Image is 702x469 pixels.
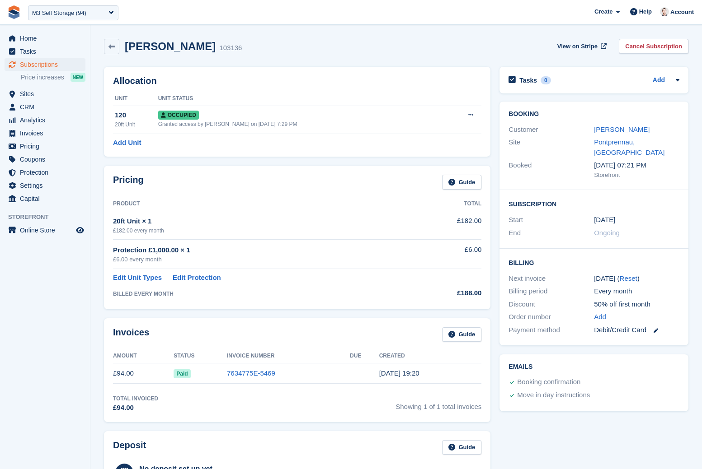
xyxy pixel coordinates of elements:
[174,349,227,363] th: Status
[639,7,652,16] span: Help
[653,75,665,86] a: Add
[20,166,74,179] span: Protection
[509,274,594,284] div: Next invoice
[517,377,580,388] div: Booking confirmation
[20,114,74,126] span: Analytics
[517,390,590,401] div: Move in day instructions
[413,211,481,239] td: £182.00
[379,349,482,363] th: Created
[509,215,594,225] div: Start
[5,140,85,153] a: menu
[5,32,85,45] a: menu
[594,299,679,310] div: 50% off first month
[509,325,594,335] div: Payment method
[113,76,481,86] h2: Allocation
[509,299,594,310] div: Discount
[594,125,650,133] a: [PERSON_NAME]
[620,274,637,282] a: Reset
[125,40,216,52] h2: [PERSON_NAME]
[594,274,679,284] div: [DATE] ( )
[21,73,64,82] span: Price increases
[71,73,85,82] div: NEW
[113,227,413,235] div: £182.00 every month
[554,39,608,54] a: View on Stripe
[5,88,85,100] a: menu
[5,58,85,71] a: menu
[594,138,664,156] a: Pontprennau, [GEOGRAPHIC_DATA]
[413,240,481,269] td: £6.00
[509,258,679,267] h2: Billing
[509,312,594,322] div: Order number
[113,403,158,413] div: £94.00
[113,273,162,283] a: Edit Unit Types
[5,114,85,126] a: menu
[115,121,158,129] div: 20ft Unit
[115,110,158,121] div: 120
[227,369,275,377] a: 7634775E-5469
[20,32,74,45] span: Home
[113,349,174,363] th: Amount
[158,120,443,128] div: Granted access by [PERSON_NAME] on [DATE] 7:29 PM
[5,224,85,237] a: menu
[20,88,74,100] span: Sites
[5,153,85,166] a: menu
[7,5,21,19] img: stora-icon-8386f47178a22dfd0bd8f6a31ec36ba5ce8667c1dd55bd0f319d3a0aa187defe.svg
[20,153,74,166] span: Coupons
[113,245,413,255] div: Protection £1,000.00 × 1
[113,395,158,403] div: Total Invoiced
[509,160,594,179] div: Booked
[509,137,594,158] div: Site
[396,395,481,413] span: Showing 1 of 1 total invoices
[158,92,443,106] th: Unit Status
[75,225,85,236] a: Preview store
[594,7,612,16] span: Create
[113,216,413,227] div: 20ft Unit × 1
[113,92,158,106] th: Unit
[113,175,144,190] h2: Pricing
[670,8,694,17] span: Account
[20,58,74,71] span: Subscriptions
[21,72,85,82] a: Price increases NEW
[594,286,679,297] div: Every month
[173,273,221,283] a: Edit Protection
[5,101,85,113] a: menu
[509,363,679,371] h2: Emails
[5,179,85,192] a: menu
[413,288,481,298] div: £188.00
[113,290,413,298] div: BILLED EVERY MONTH
[5,127,85,139] a: menu
[594,215,615,225] time: 2025-08-22 00:00:00 UTC
[20,192,74,205] span: Capital
[519,76,537,84] h2: Tasks
[20,140,74,153] span: Pricing
[219,43,242,53] div: 103136
[619,39,688,54] a: Cancel Subscription
[594,312,606,322] a: Add
[5,192,85,205] a: menu
[113,138,141,148] a: Add Unit
[541,76,551,84] div: 0
[442,175,482,190] a: Guide
[174,369,190,378] span: Paid
[594,160,679,171] div: [DATE] 07:21 PM
[5,166,85,179] a: menu
[113,255,413,264] div: £6.00 every month
[32,9,86,18] div: M3 Self Storage (94)
[20,179,74,192] span: Settings
[442,327,482,342] a: Guide
[509,125,594,135] div: Customer
[413,197,481,211] th: Total
[509,228,594,238] div: End
[113,440,146,455] h2: Deposit
[442,440,482,455] a: Guide
[227,349,350,363] th: Invoice Number
[113,197,413,211] th: Product
[113,363,174,384] td: £94.00
[113,327,149,342] h2: Invoices
[20,224,74,237] span: Online Store
[350,349,379,363] th: Due
[594,325,679,335] div: Debit/Credit Card
[594,171,679,180] div: Storefront
[20,45,74,58] span: Tasks
[20,101,74,113] span: CRM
